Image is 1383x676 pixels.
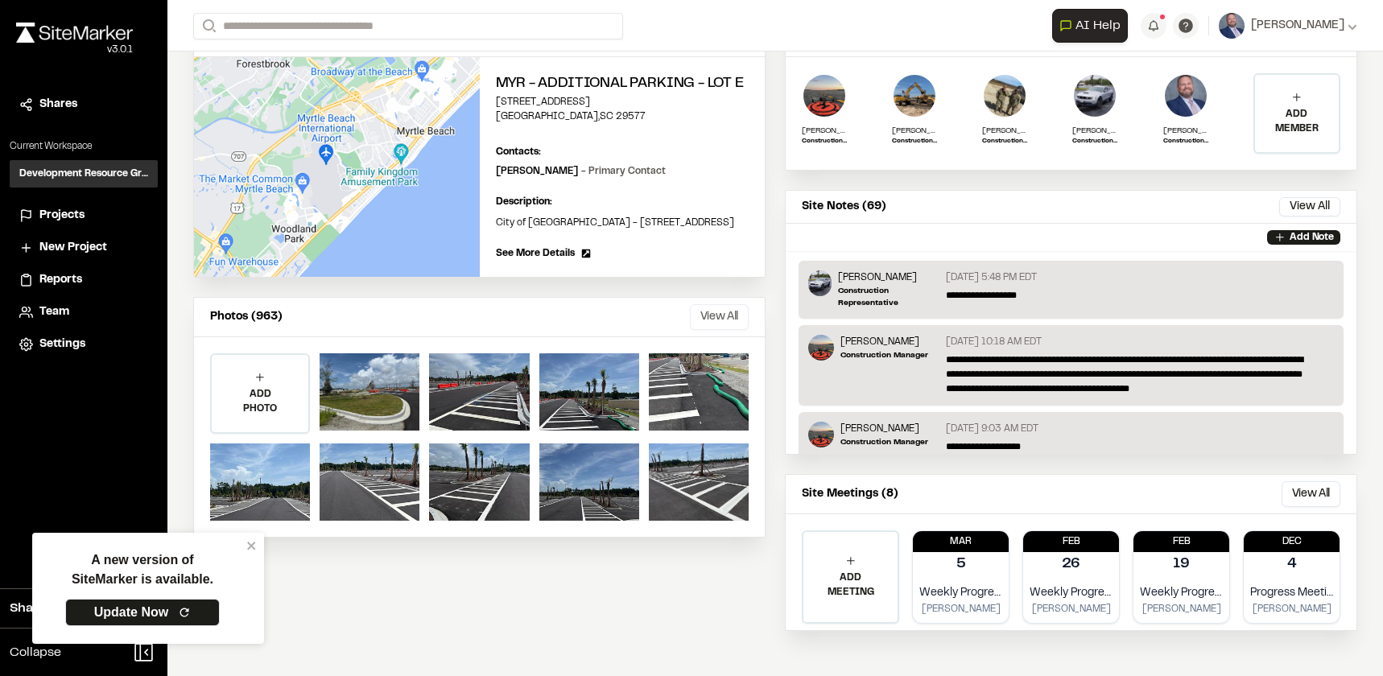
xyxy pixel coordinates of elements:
[946,422,1038,436] p: [DATE] 9:03 AM EDT
[496,195,749,209] p: Description:
[1282,481,1340,507] button: View All
[802,73,847,118] img: Zach Thompson
[1072,125,1117,137] p: [PERSON_NAME]
[808,270,832,296] img: Timothy Clark
[1250,602,1333,616] p: [PERSON_NAME]
[16,23,133,43] img: rebrand.png
[982,125,1027,137] p: [PERSON_NAME]
[39,239,107,257] span: New Project
[808,335,834,361] img: Zach Thompson
[10,599,118,618] span: Share Workspace
[65,599,220,626] a: Update Now
[838,285,940,309] p: Construction Representative
[39,207,85,225] span: Projects
[892,125,937,137] p: [PERSON_NAME]
[1251,17,1344,35] span: [PERSON_NAME]
[1140,602,1223,616] p: [PERSON_NAME]
[913,534,1009,549] p: Mar
[1052,9,1128,43] button: Open AI Assistant
[1163,73,1208,118] img: Jake Rosiek
[1133,534,1229,549] p: Feb
[982,137,1027,146] p: Construction Rep.
[1140,584,1223,602] p: Weekly Progress
[803,571,898,600] p: ADD MEETING
[840,335,928,349] p: [PERSON_NAME]
[1072,73,1117,118] img: Timothy Clark
[496,95,749,109] p: [STREET_ADDRESS]
[39,271,82,289] span: Reports
[496,145,541,159] p: Contacts:
[16,43,133,57] div: Oh geez...please don't...
[840,436,928,448] p: Construction Manager
[892,137,937,146] p: Construction Representative
[840,349,928,361] p: Construction Manager
[212,387,308,416] p: ADD PHOTO
[1030,584,1113,602] p: Weekly Progress
[19,271,148,289] a: Reports
[19,96,148,113] a: Shares
[39,336,85,353] span: Settings
[802,125,847,137] p: [PERSON_NAME]
[193,13,222,39] button: Search
[1163,137,1208,146] p: Construction Services Manager
[10,139,158,154] p: Current Workspace
[838,270,940,285] p: [PERSON_NAME]
[496,216,749,230] p: City of [GEOGRAPHIC_DATA] - [STREET_ADDRESS]
[1244,534,1340,549] p: Dec
[946,335,1042,349] p: [DATE] 10:18 AM EDT
[1052,9,1134,43] div: Open AI Assistant
[19,336,148,353] a: Settings
[1219,13,1245,39] img: User
[19,207,148,225] a: Projects
[1287,554,1297,575] p: 4
[1075,16,1121,35] span: AI Help
[496,246,575,261] span: See More Details
[19,303,148,321] a: Team
[1290,230,1334,245] p: Add Note
[840,422,928,436] p: [PERSON_NAME]
[496,109,749,124] p: [GEOGRAPHIC_DATA] , SC 29577
[246,539,258,552] button: close
[496,164,666,179] p: [PERSON_NAME]
[1250,584,1333,602] p: Progress Meeting
[802,137,847,146] p: Construction Manager
[10,643,61,662] span: Collapse
[19,167,148,181] h3: Development Resource Group
[956,554,966,575] p: 5
[919,584,1002,602] p: Weekly Progress
[1023,534,1119,549] p: Feb
[1163,125,1208,137] p: [PERSON_NAME]
[808,422,834,447] img: Zach Thompson
[1062,554,1081,575] p: 26
[210,308,283,326] p: Photos (963)
[802,485,898,503] p: Site Meetings (8)
[1030,602,1113,616] p: [PERSON_NAME]
[39,96,77,113] span: Shares
[802,198,886,216] p: Site Notes (69)
[1072,137,1117,146] p: Construction Representative
[581,167,666,175] span: - Primary Contact
[39,303,69,321] span: Team
[892,73,937,118] img: Ross Edwards
[1173,554,1190,575] p: 19
[919,602,1002,616] p: [PERSON_NAME]
[1279,197,1340,216] button: View All
[72,550,213,589] p: A new version of SiteMarker is available.
[946,270,1037,285] p: [DATE] 5:48 PM EDT
[1255,107,1339,136] p: ADD MEMBER
[496,73,749,95] h2: MYR - Additional Parking - Lot E
[1219,13,1357,39] button: [PERSON_NAME]
[690,304,749,330] button: View All
[19,239,148,257] a: New Project
[982,73,1027,118] img: Dillon Hackett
